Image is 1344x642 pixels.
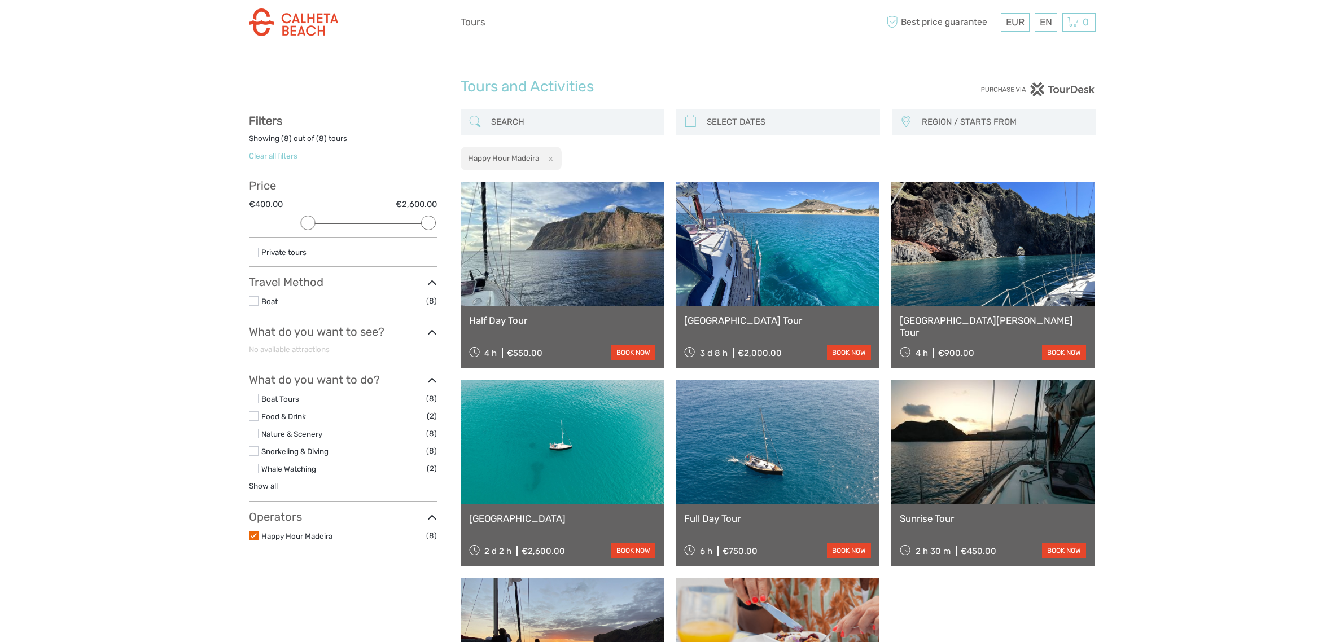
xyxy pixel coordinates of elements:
[426,445,437,458] span: (8)
[827,345,871,360] a: book now
[700,546,712,556] span: 6 h
[507,348,542,358] div: €550.00
[684,315,871,326] a: [GEOGRAPHIC_DATA] Tour
[827,543,871,558] a: book now
[249,179,437,192] h3: Price
[484,546,511,556] span: 2 d 2 h
[427,462,437,475] span: (2)
[261,297,278,306] a: Boat
[916,546,951,556] span: 2 h 30 m
[469,315,656,326] a: Half Day Tour
[249,199,283,210] label: €400.00
[468,153,539,162] h2: Happy Hour Madeira
[900,513,1087,524] a: Sunrise Tour
[396,199,437,210] label: €2,600.00
[249,325,437,338] h3: What do you want to see?
[522,546,565,556] div: €2,600.00
[900,315,1087,338] a: [GEOGRAPHIC_DATA][PERSON_NAME] Tour
[249,151,297,160] a: Clear all filters
[469,513,656,524] a: [GEOGRAPHIC_DATA]
[427,410,437,423] span: (2)
[261,394,299,403] a: Boat Tours
[980,82,1095,96] img: PurchaseViaTourDesk.png
[723,546,758,556] div: €750.00
[249,8,338,36] img: 3283-3bafb1e0-d569-4aa5-be6e-c19ca52e1a4a_logo_small.png
[249,133,437,151] div: Showing ( ) out of ( ) tours
[487,112,659,132] input: SEARCH
[426,427,437,440] span: (8)
[484,348,497,358] span: 4 h
[249,481,278,490] a: Show all
[319,133,324,144] label: 8
[916,348,928,358] span: 4 h
[917,113,1090,131] button: REGION / STARTS FROM
[249,114,282,127] strong: Filters
[261,531,332,540] a: Happy Hour Madeira
[1042,543,1086,558] a: book now
[702,112,874,132] input: SELECT DATES
[426,392,437,405] span: (8)
[684,513,871,524] a: Full Day Tour
[249,510,437,524] h3: Operators
[961,546,996,556] div: €450.00
[261,412,306,421] a: Food & Drink
[611,543,655,558] a: book now
[261,248,307,257] a: Private tours
[738,348,782,358] div: €2,000.00
[284,133,289,144] label: 8
[249,373,437,386] h3: What do you want to do?
[461,14,485,30] a: Tours
[1081,16,1091,28] span: 0
[1006,16,1025,28] span: EUR
[249,345,330,354] span: No available attractions
[938,348,974,358] div: €900.00
[249,275,437,289] h3: Travel Method
[700,348,728,358] span: 3 d 8 h
[426,529,437,542] span: (8)
[541,152,556,164] button: x
[611,345,655,360] a: book now
[261,464,316,473] a: Whale Watching
[1185,606,1344,642] iframe: LiveChat chat widget
[461,78,884,96] h1: Tours and Activities
[1035,13,1057,32] div: EN
[261,429,322,438] a: Nature & Scenery
[426,294,437,307] span: (8)
[884,13,998,32] span: Best price guarantee
[1042,345,1086,360] a: book now
[261,447,329,456] a: Snorkeling & Diving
